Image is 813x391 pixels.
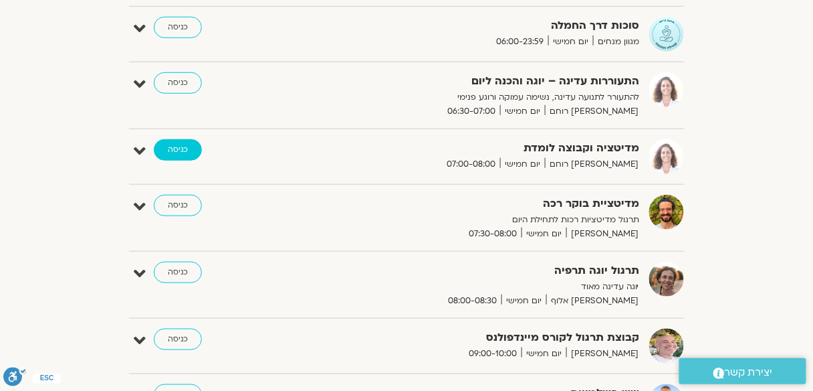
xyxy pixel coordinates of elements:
a: כניסה [154,17,202,38]
strong: תרגול יוגה תרפיה [312,262,639,280]
span: יצירת קשר [725,364,773,382]
a: כניסה [154,195,202,216]
span: מגוון מנחים [593,35,639,49]
strong: מדיטציית בוקר רכה [312,195,639,213]
p: תרגול מדיטציות רכות לתחילת היום [312,213,639,227]
span: 07:00-08:00 [442,157,500,171]
p: להתעורר לתנועה עדינה, נשימה עמוקה ורוגע פנימי [312,90,639,104]
a: כניסה [154,139,202,161]
span: [PERSON_NAME] רוחם [545,157,639,171]
span: [PERSON_NAME] רוחם [545,104,639,119]
span: יום חמישי [500,157,545,171]
span: 07:30-08:00 [464,227,521,241]
span: [PERSON_NAME] [566,347,639,361]
strong: מדיטציה וקבוצה לומדת [312,139,639,157]
span: 08:00-08:30 [443,294,501,308]
span: 06:30-07:00 [443,104,500,119]
span: יום חמישי [521,347,566,361]
span: יום חמישי [548,35,593,49]
p: יוגה עדינה מאוד [312,280,639,294]
span: יום חמישי [501,294,546,308]
span: יום חמישי [521,227,566,241]
span: יום חמישי [500,104,545,119]
strong: קבוצת תרגול לקורס מיינדפולנס [312,329,639,347]
span: 06:00-23:59 [491,35,548,49]
strong: התעוררות עדינה – יוגה והכנה ליום [312,72,639,90]
a: כניסה [154,329,202,350]
strong: סוכות דרך החמלה [312,17,639,35]
a: יצירת קשר [679,358,806,384]
a: כניסה [154,72,202,94]
span: 09:00-10:00 [464,347,521,361]
span: [PERSON_NAME] אלוף [546,294,639,308]
a: כניסה [154,262,202,283]
span: [PERSON_NAME] [566,227,639,241]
